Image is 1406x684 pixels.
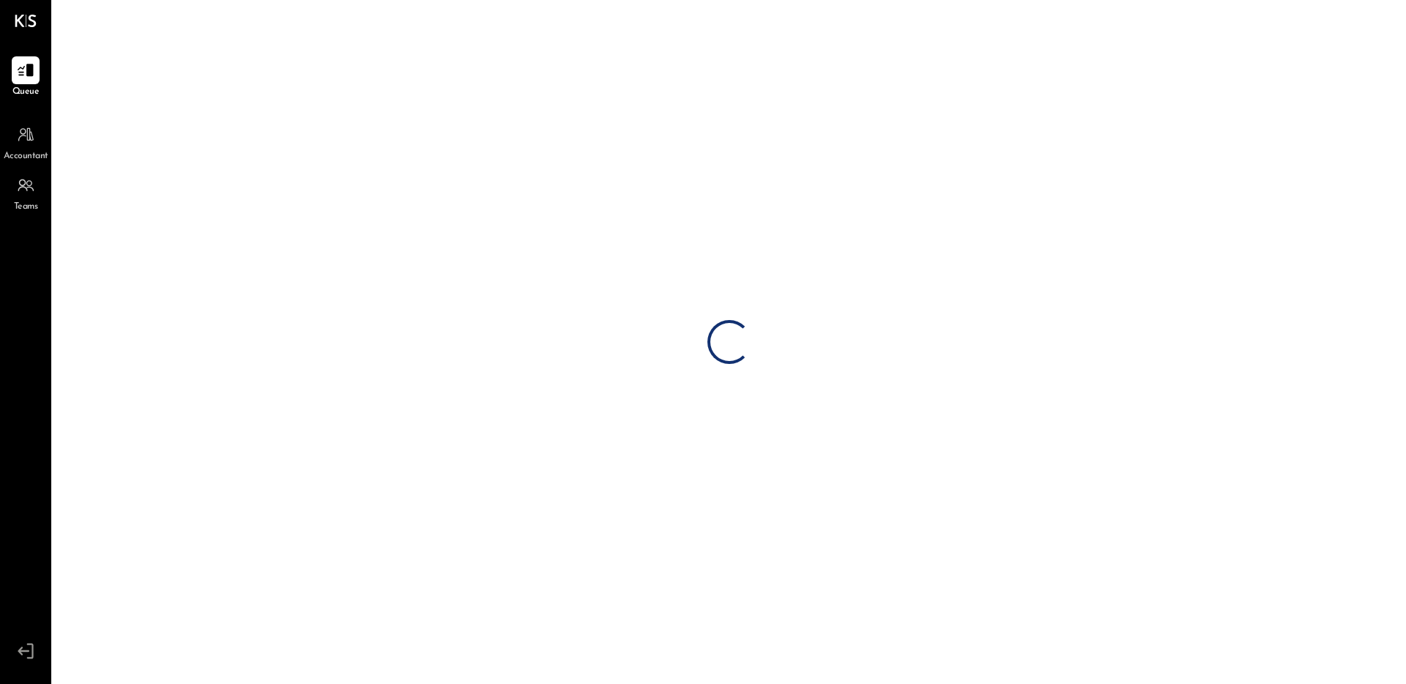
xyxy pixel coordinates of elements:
[14,201,38,214] span: Teams
[1,121,51,163] a: Accountant
[12,86,40,99] span: Queue
[4,150,48,163] span: Accountant
[1,171,51,214] a: Teams
[1,56,51,99] a: Queue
